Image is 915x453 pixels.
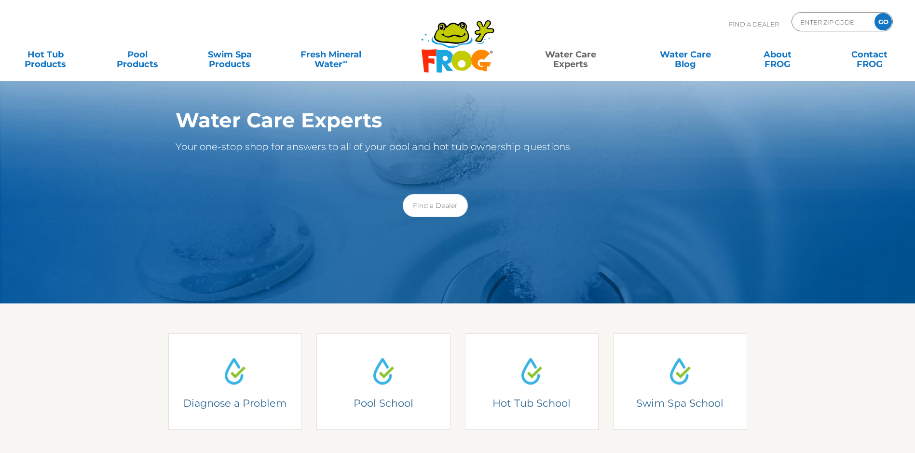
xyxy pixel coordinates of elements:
[316,333,451,430] a: Water Drop IconPool SchoolPool SchoolLearn from the experts how to care for your pool.
[729,12,779,36] p: Find A Dealer
[799,15,864,29] input: Zip Code Form
[649,45,721,64] a: Water CareBlog
[613,333,747,430] a: Water Drop IconSwim Spa SchoolSwim Spa SchoolLearn from the experts how to care for your swim spa.
[465,333,599,430] a: Water Drop IconHot Tub SchoolHot Tub SchoolLearn from the experts how to care for your Hot Tub.
[194,45,266,64] a: Swim SpaProducts
[324,397,443,410] h4: Pool School
[513,45,629,64] a: Water CareExperts
[874,13,892,30] input: GO
[176,139,695,154] p: Your one-stop shop for answers to all of your pool and hot tub ownership questions
[176,109,695,132] h1: Water Care Experts
[217,353,253,389] img: Water Drop Icon
[741,45,813,64] a: AboutFROG
[662,353,698,389] img: Water Drop Icon
[102,45,174,64] a: PoolProducts
[286,45,376,64] a: Fresh MineralWater∞
[366,353,401,389] img: Water Drop Icon
[620,397,740,410] h4: Swim Spa School
[403,194,468,217] a: Find a Dealer
[472,397,591,410] h4: Hot Tub School
[342,57,347,65] sup: ∞
[514,353,549,389] img: Water Drop Icon
[182,397,288,410] h4: Diagnose a Problem
[833,45,905,64] a: ContactFROG
[10,45,82,64] a: Hot TubProducts
[168,333,302,430] a: Water Drop IconDiagnose a ProblemDiagnose a Problem2-3 questions and we can help.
